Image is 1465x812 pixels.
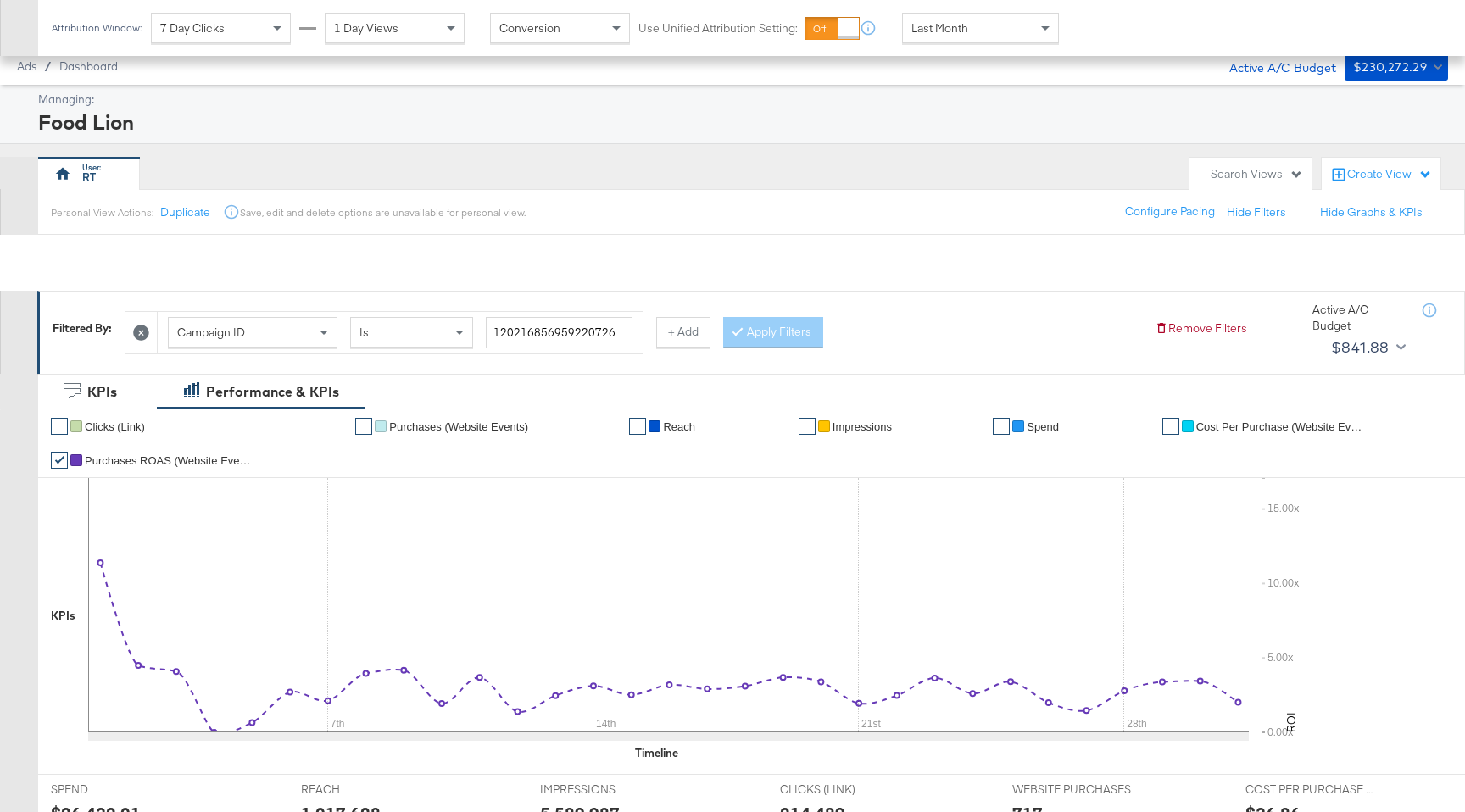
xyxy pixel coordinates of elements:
[663,420,695,433] span: Reach
[51,418,68,435] a: ✔
[656,317,710,348] button: + Add
[389,420,528,433] span: Purchases (Website Events)
[780,781,907,798] span: CLICKS (LINK)
[17,59,36,73] span: Ads
[1211,166,1303,182] div: Search Views
[540,781,667,798] span: IMPRESSIONS
[38,108,1444,136] div: Food Lion
[82,170,96,186] div: RT
[635,745,678,761] div: Timeline
[51,608,75,624] div: KPIs
[1162,418,1179,435] a: ✔
[38,92,1444,108] div: Managing:
[85,420,145,433] span: Clicks (Link)
[1284,712,1299,732] text: ROI
[1324,334,1409,361] button: $841.88
[911,20,968,36] span: Last Month
[359,325,369,340] span: Is
[629,418,646,435] a: ✔
[36,59,59,73] span: /
[51,206,153,220] div: Personal View Actions:
[1312,302,1406,333] div: Active A/C Budget
[51,452,68,469] a: ✔
[177,325,245,340] span: Campaign ID
[486,317,632,348] input: Enter a search term
[1353,57,1427,78] div: $230,272.29
[1331,335,1390,360] div: $841.88
[206,382,339,402] div: Performance & KPIs
[993,418,1010,435] a: ✔
[1347,166,1432,183] div: Create View
[51,781,178,798] span: SPEND
[160,20,225,36] span: 7 Day Clicks
[833,420,892,433] span: Impressions
[1320,204,1423,220] button: Hide Graphs & KPIs
[334,20,398,36] span: 1 Day Views
[51,22,142,34] div: Attribution Window:
[85,454,254,467] span: Purchases ROAS (Website Events)
[53,320,112,336] div: Filtered By:
[1155,320,1247,336] button: Remove Filters
[499,20,560,36] span: Conversion
[638,20,798,36] label: Use Unified Attribution Setting:
[59,59,118,73] a: Dashboard
[1196,420,1366,433] span: Cost Per Purchase (Website Events)
[1245,781,1373,798] span: COST PER PURCHASE (WEBSITE EVENTS)
[799,418,816,435] a: ✔
[1227,204,1286,220] button: Hide Filters
[1027,420,1059,433] span: Spend
[1012,781,1139,798] span: WEBSITE PURCHASES
[160,204,210,220] button: Duplicate
[1345,53,1448,81] button: $230,272.29
[240,206,526,220] div: Save, edit and delete options are unavailable for personal view.
[355,418,372,435] a: ✔
[1113,197,1227,227] button: Configure Pacing
[1212,53,1336,79] div: Active A/C Budget
[87,382,117,402] div: KPIs
[301,781,428,798] span: REACH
